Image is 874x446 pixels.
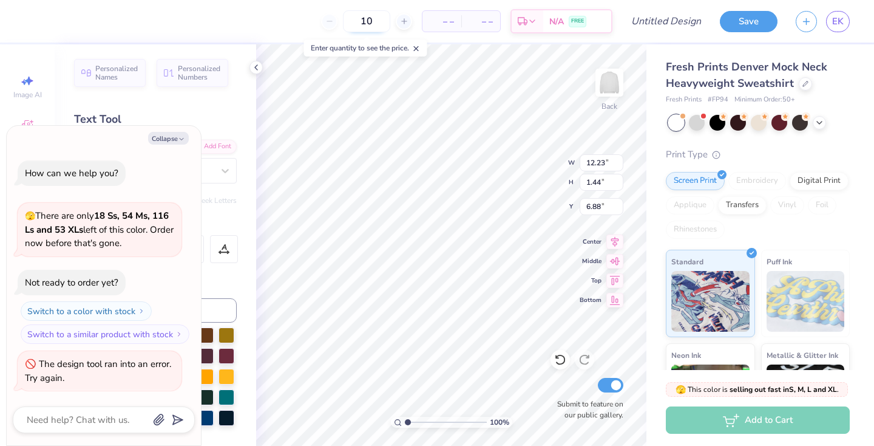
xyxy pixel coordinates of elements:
[25,167,118,179] div: How can we help you?
[580,276,601,285] span: Top
[770,196,804,214] div: Vinyl
[718,196,767,214] div: Transfers
[550,399,623,420] label: Submit to feature on our public gallery.
[597,70,622,95] img: Back
[25,210,174,249] span: There are only left of this color. Order now before that's gone.
[490,417,509,428] span: 100 %
[767,271,845,332] img: Puff Ink
[25,276,118,289] div: Not ready to order yet?
[580,257,601,266] span: Middle
[175,331,183,338] img: Switch to a similar product with stock
[25,210,35,222] span: 🫣
[189,140,237,154] div: Add Font
[430,15,454,28] span: – –
[832,15,844,29] span: EK
[666,95,702,105] span: Fresh Prints
[767,365,845,425] img: Metallic & Glitter Ink
[728,172,786,190] div: Embroidery
[826,11,850,32] a: EK
[708,95,728,105] span: # FP94
[790,172,849,190] div: Digital Print
[549,15,564,28] span: N/A
[808,196,836,214] div: Foil
[671,349,701,362] span: Neon Ink
[25,210,169,236] strong: 18 Ss, 54 Ms, 116 Ls and 53 XLs
[580,296,601,304] span: Bottom
[666,196,714,214] div: Applique
[734,95,795,105] span: Minimum Order: 50 +
[469,15,493,28] span: – –
[730,385,837,394] strong: selling out fast in S, M, L and XL
[666,60,827,91] span: Fresh Prints Denver Mock Neck Heavyweight Sweatshirt
[178,64,221,81] span: Personalized Numbers
[343,10,390,32] input: – –
[671,255,703,268] span: Standard
[676,384,686,396] span: 🫣
[21,324,189,344] button: Switch to a similar product with stock
[13,90,42,100] span: Image AI
[148,132,189,145] button: Collapse
[666,148,850,162] div: Print Type
[25,358,171,384] div: The design tool ran into an error. Try again.
[138,307,145,315] img: Switch to a color with stock
[767,255,792,268] span: Puff Ink
[676,384,839,395] span: This color is .
[720,11,777,32] button: Save
[580,238,601,246] span: Center
[304,39,427,57] div: Enter quantity to see the price.
[666,172,725,190] div: Screen Print
[571,17,584,26] span: FREE
[622,9,711,33] input: Untitled Design
[671,271,750,332] img: Standard
[666,221,725,239] div: Rhinestones
[74,111,237,128] div: Text Tool
[671,365,750,425] img: Neon Ink
[767,349,838,362] span: Metallic & Glitter Ink
[21,301,152,321] button: Switch to a color with stock
[95,64,138,81] span: Personalized Names
[601,101,617,112] div: Back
